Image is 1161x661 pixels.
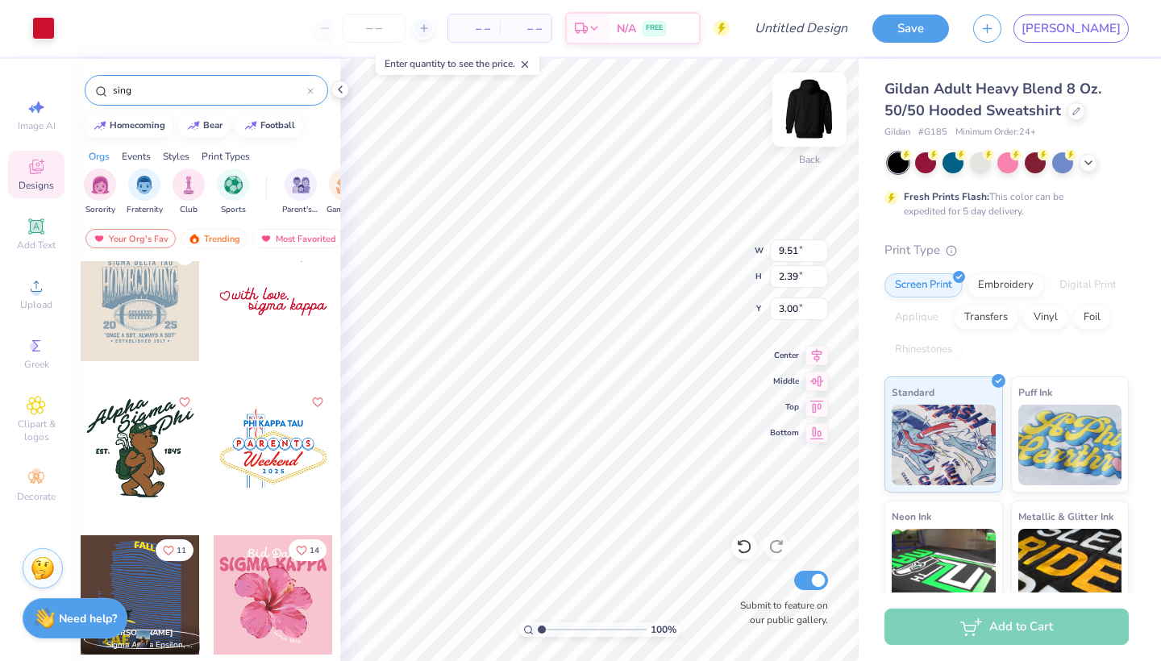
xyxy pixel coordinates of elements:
img: trend_line.gif [187,121,200,131]
span: – – [458,20,490,37]
span: 11 [177,547,186,555]
div: Trending [181,229,248,248]
span: [PERSON_NAME] [1022,19,1121,38]
span: 100 % [651,622,676,637]
span: Top [770,401,799,413]
div: Print Type [884,241,1129,260]
div: filter for Sorority [84,168,116,216]
div: filter for Parent's Weekend [282,168,319,216]
button: filter button [173,168,205,216]
img: Fraternity Image [135,176,153,194]
strong: Need help? [59,611,117,626]
label: Submit to feature on our public gallery. [731,598,828,627]
a: [PERSON_NAME] [1013,15,1129,43]
div: Your Org's Fav [85,229,176,248]
button: football [235,114,302,138]
span: – – [510,20,542,37]
span: Decorate [17,490,56,503]
div: Orgs [89,149,110,164]
img: Back [777,77,842,142]
span: Fraternity [127,204,163,216]
img: most_fav.gif [93,233,106,244]
img: Sorority Image [91,176,110,194]
span: Clipart & logos [8,418,64,443]
button: filter button [84,168,116,216]
div: filter for Club [173,168,205,216]
span: Neon Ink [892,508,931,525]
span: N/A [617,20,636,37]
span: # G185 [918,126,947,139]
button: filter button [282,168,319,216]
button: filter button [127,168,163,216]
strong: Fresh Prints Flash: [904,190,989,203]
button: bear [178,114,230,138]
div: Print Types [202,149,250,164]
button: filter button [217,168,249,216]
span: [PERSON_NAME] [106,627,173,638]
div: Back [799,152,820,167]
div: Digital Print [1049,273,1127,297]
div: This color can be expedited for 5 day delivery. [904,189,1102,218]
img: Neon Ink [892,529,996,609]
div: Styles [163,149,189,164]
img: Metallic & Glitter Ink [1018,529,1122,609]
div: homecoming [110,121,165,130]
button: Like [308,393,327,412]
div: football [260,121,295,130]
div: Embroidery [967,273,1044,297]
span: Sports [221,204,246,216]
span: Metallic & Glitter Ink [1018,508,1113,525]
div: bear [203,121,223,130]
span: Game Day [327,204,364,216]
button: homecoming [85,114,173,138]
button: filter button [327,168,364,216]
span: Add Text [17,239,56,252]
span: 22 [310,253,319,261]
div: filter for Sports [217,168,249,216]
img: most_fav.gif [260,233,273,244]
span: Bottom [770,427,799,439]
span: Sigma Alpha Epsilon, [GEOGRAPHIC_DATA][US_STATE] [106,639,193,651]
input: – – [343,14,406,43]
span: Designs [19,179,54,192]
span: Middle [770,376,799,387]
span: Sorority [85,204,115,216]
span: Greek [24,358,49,371]
div: Foil [1073,306,1111,330]
div: Transfers [954,306,1018,330]
span: Club [180,204,198,216]
img: Parent's Weekend Image [292,176,310,194]
input: Try "Alpha" [111,82,307,98]
span: Minimum Order: 24 + [955,126,1036,139]
img: Puff Ink [1018,405,1122,485]
button: Like [175,393,194,412]
button: Save [872,15,949,43]
div: Vinyl [1023,306,1068,330]
span: Gildan [884,126,910,139]
div: Rhinestones [884,338,963,362]
span: Gildan Adult Heavy Blend 8 Oz. 50/50 Hooded Sweatshirt [884,79,1101,120]
div: Applique [884,306,949,330]
span: 14 [310,547,319,555]
div: Enter quantity to see the price. [376,52,539,75]
span: Standard [892,384,934,401]
div: filter for Fraternity [127,168,163,216]
img: trend_line.gif [244,121,257,131]
input: Untitled Design [742,12,860,44]
span: Puff Ink [1018,384,1052,401]
img: Club Image [180,176,198,194]
div: Most Favorited [252,229,343,248]
img: Game Day Image [336,176,355,194]
button: Like [156,539,193,561]
img: trend_line.gif [94,121,106,131]
span: Image AI [18,119,56,132]
img: Sports Image [224,176,243,194]
div: Screen Print [884,273,963,297]
img: Standard [892,405,996,485]
span: Parent's Weekend [282,204,319,216]
span: Upload [20,298,52,311]
div: filter for Game Day [327,168,364,216]
span: FREE [646,23,663,34]
button: Like [289,539,327,561]
img: trending.gif [188,233,201,244]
